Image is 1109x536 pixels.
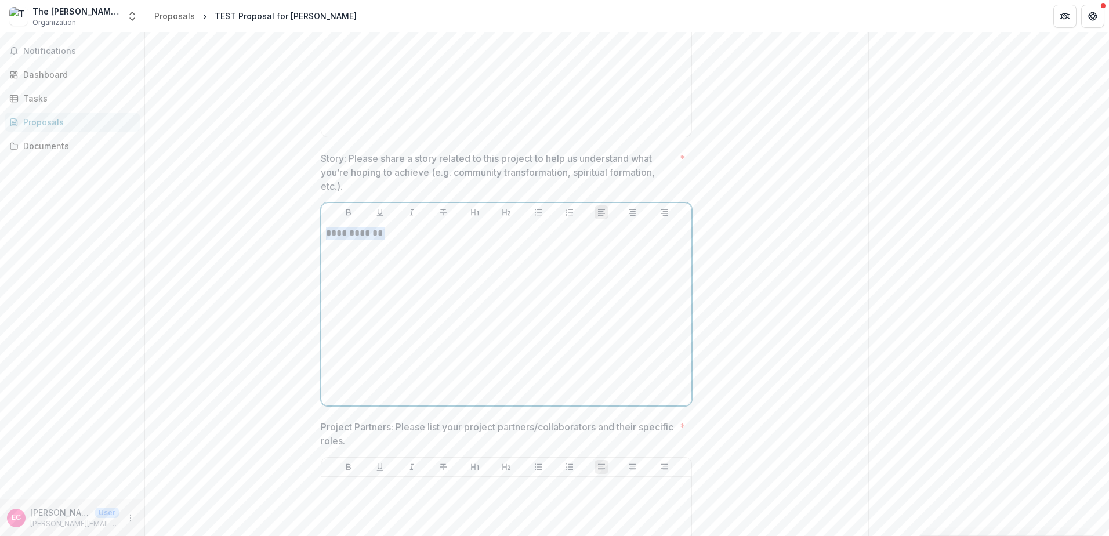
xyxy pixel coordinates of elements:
button: Ordered List [563,205,577,219]
p: Project Partners: Please list your project partners/collaborators and their specific roles. [321,420,675,448]
button: Bullet List [531,205,545,219]
p: [PERSON_NAME][EMAIL_ADDRESS][DOMAIN_NAME] [30,519,119,529]
p: Story: Please share a story related to this project to help us understand what you’re hoping to a... [321,151,675,193]
button: Heading 2 [499,205,513,219]
button: Partners [1053,5,1077,28]
button: Strike [436,205,450,219]
div: Documents [23,140,131,152]
button: Bold [342,205,356,219]
div: The [PERSON_NAME] Foundation [32,5,119,17]
button: Align Right [658,205,672,219]
button: Align Center [626,460,640,474]
button: Align Left [595,205,608,219]
a: Dashboard [5,65,140,84]
button: Heading 1 [468,205,482,219]
button: Bold [342,460,356,474]
button: Open entity switcher [124,5,140,28]
button: More [124,511,137,525]
button: Italicize [405,205,419,219]
div: Proposals [154,10,195,22]
span: Notifications [23,46,135,56]
button: Ordered List [563,460,577,474]
div: Erin Castagna [12,514,21,521]
div: Proposals [23,116,131,128]
a: Proposals [150,8,200,24]
button: Notifications [5,42,140,60]
div: Dashboard [23,68,131,81]
button: Strike [436,460,450,474]
button: Underline [373,460,387,474]
button: Heading 1 [468,460,482,474]
span: Organization [32,17,76,28]
nav: breadcrumb [150,8,361,24]
button: Underline [373,205,387,219]
div: Tasks [23,92,131,104]
button: Align Left [595,460,608,474]
button: Bullet List [531,460,545,474]
a: Documents [5,136,140,155]
p: User [95,508,119,518]
button: Get Help [1081,5,1104,28]
button: Italicize [405,460,419,474]
a: Proposals [5,113,140,132]
button: Align Right [658,460,672,474]
a: Tasks [5,89,140,108]
button: Align Center [626,205,640,219]
img: The R.B. Nordick Foundation [9,7,28,26]
p: [PERSON_NAME] [30,506,90,519]
div: TEST Proposal for [PERSON_NAME] [215,10,357,22]
button: Heading 2 [499,460,513,474]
